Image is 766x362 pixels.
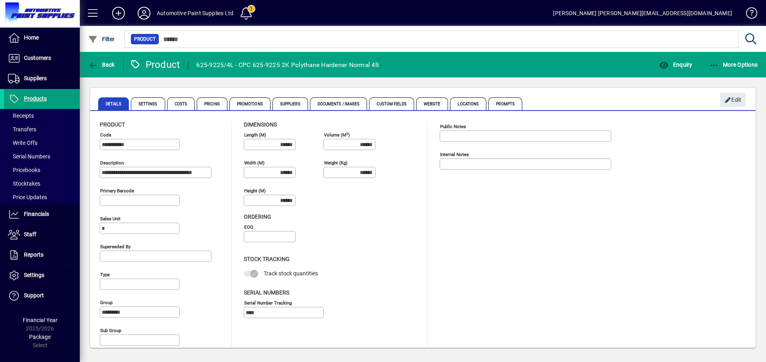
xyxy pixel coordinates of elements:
[8,194,47,200] span: Price Updates
[553,7,732,20] div: [PERSON_NAME] [PERSON_NAME][EMAIL_ADDRESS][DOMAIN_NAME]
[440,124,466,129] mat-label: Public Notes
[4,150,80,163] a: Serial Numbers
[106,6,131,20] button: Add
[8,140,38,146] span: Write Offs
[324,160,347,166] mat-label: Weight (Kg)
[100,300,113,305] mat-label: Group
[346,131,348,135] sup: 3
[100,132,111,138] mat-label: Code
[24,34,39,41] span: Home
[86,57,117,72] button: Back
[720,93,746,107] button: Edit
[100,160,124,166] mat-label: Description
[24,272,44,278] span: Settings
[4,48,80,68] a: Customers
[131,6,157,20] button: Profile
[100,272,110,277] mat-label: Type
[488,97,522,110] span: Prompts
[244,300,292,305] mat-label: Serial Number tracking
[134,35,156,43] span: Product
[8,113,34,119] span: Receipts
[24,95,47,102] span: Products
[244,289,289,296] span: Serial Numbers
[100,244,130,249] mat-label: Superseded by
[8,153,50,160] span: Serial Numbers
[4,69,80,89] a: Suppliers
[244,256,290,262] span: Stock Tracking
[229,97,270,110] span: Promotions
[157,7,233,20] div: Automotive Paint Supplies Ltd
[244,224,253,230] mat-label: EOQ
[100,328,121,333] mat-label: Sub group
[98,97,129,110] span: Details
[244,121,277,128] span: Dimensions
[8,167,40,173] span: Pricebooks
[310,97,367,110] span: Documents / Images
[24,75,47,81] span: Suppliers
[86,32,117,46] button: Filter
[130,58,180,71] div: Product
[707,57,760,72] button: More Options
[740,2,756,28] a: Knowledge Base
[24,251,43,258] span: Reports
[24,231,36,237] span: Staff
[4,286,80,306] a: Support
[4,136,80,150] a: Write Offs
[100,188,134,194] mat-label: Primary barcode
[4,28,80,48] a: Home
[88,36,115,42] span: Filter
[244,160,265,166] mat-label: Width (m)
[24,292,44,299] span: Support
[244,188,266,194] mat-label: Height (m)
[4,245,80,265] a: Reports
[196,59,379,71] div: 625-9225/4L - CPC 625-9225 2K Polythane Hardener Normal 4lt
[8,180,40,187] span: Stocktakes
[4,177,80,190] a: Stocktakes
[450,97,486,110] span: Locations
[709,61,758,68] span: More Options
[657,57,694,72] button: Enquiry
[659,61,692,68] span: Enquiry
[197,97,227,110] span: Pricing
[4,109,80,123] a: Receipts
[4,225,80,245] a: Staff
[8,126,36,133] span: Transfers
[24,55,51,61] span: Customers
[100,121,125,128] span: Product
[416,97,448,110] span: Website
[4,163,80,177] a: Pricebooks
[100,216,120,222] mat-label: Sales unit
[167,97,195,110] span: Costs
[4,204,80,224] a: Financials
[725,93,742,107] span: Edit
[4,123,80,136] a: Transfers
[244,132,266,138] mat-label: Length (m)
[324,132,350,138] mat-label: Volume (m )
[24,211,49,217] span: Financials
[23,317,57,323] span: Financial Year
[369,97,414,110] span: Custom Fields
[29,334,51,340] span: Package
[440,152,469,157] mat-label: Internal Notes
[131,97,165,110] span: Settings
[264,270,318,277] span: Track stock quantities
[80,57,124,72] app-page-header-button: Back
[4,190,80,204] a: Price Updates
[244,214,271,220] span: Ordering
[4,265,80,285] a: Settings
[88,61,115,68] span: Back
[272,97,308,110] span: Suppliers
